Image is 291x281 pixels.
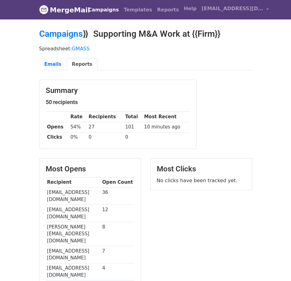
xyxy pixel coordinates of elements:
[46,205,101,222] td: [EMAIL_ADDRESS][DOMAIN_NAME]
[46,132,69,142] th: Clicks
[69,132,87,142] td: 0%
[143,112,190,122] th: Most Recent
[67,58,98,71] a: Reports
[46,222,101,246] td: [PERSON_NAME][EMAIL_ADDRESS][DOMAIN_NAME]
[46,246,101,263] td: [EMAIL_ADDRESS][DOMAIN_NAME]
[46,187,101,205] td: [EMAIL_ADDRESS][DOMAIN_NAME]
[124,132,143,142] td: 0
[87,132,124,142] td: 0
[39,29,252,39] h2: ⟫ Supporting M&A Work at {{Firm}}
[39,45,252,52] p: Spreadsheet:
[69,122,87,132] td: 54%
[87,112,124,122] th: Recipients
[46,177,101,187] th: Recipient
[101,187,135,205] td: 36
[199,2,271,17] a: [EMAIL_ADDRESS][DOMAIN_NAME]
[157,165,246,174] h3: Most Clicks
[124,112,143,122] th: Total
[202,5,263,12] span: [EMAIL_ADDRESS][DOMAIN_NAME]
[87,122,124,132] td: 27
[121,4,155,16] a: Templates
[101,263,135,280] td: 4
[46,122,69,132] th: Opens
[39,29,83,39] a: Campaigns
[124,122,143,132] td: 101
[157,177,246,184] p: No clicks have been tracked yet.
[46,86,190,95] h3: Summary
[69,112,87,122] th: Rate
[46,263,101,280] td: [EMAIL_ADDRESS][DOMAIN_NAME]
[101,205,135,222] td: 12
[72,46,89,52] a: GMASS
[101,222,135,246] td: 8
[155,4,181,16] a: Reports
[39,58,67,71] a: Emails
[46,165,135,174] h3: Most Opens
[181,2,199,15] a: Help
[39,3,81,16] a: MergeMail
[101,246,135,263] td: 7
[86,4,121,16] a: Campaigns
[143,122,190,132] td: 10 minutes ago
[46,99,190,106] h5: 50 recipients
[39,5,48,14] img: MergeMail logo
[260,251,291,281] iframe: Chat Widget
[101,177,135,187] th: Open Count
